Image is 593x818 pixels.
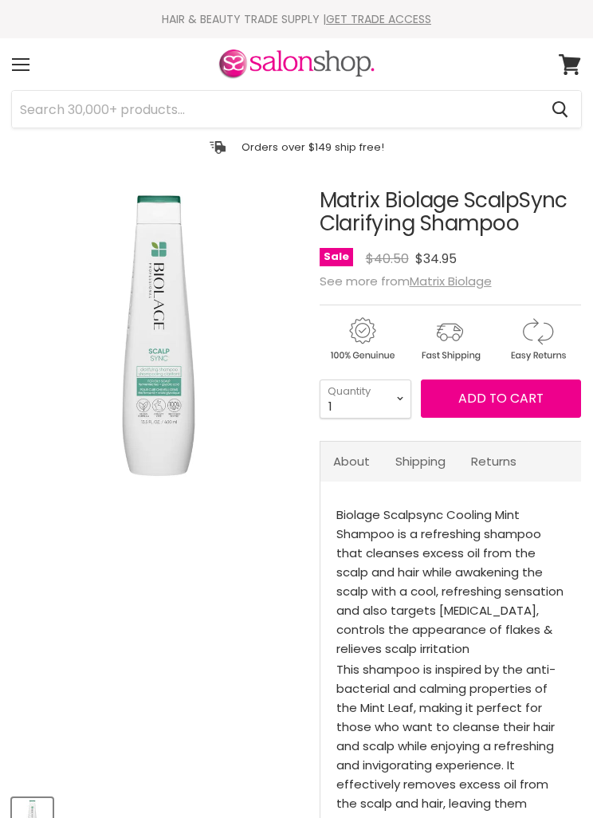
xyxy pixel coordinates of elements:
h1: Matrix Biolage ScalpSync Clarifying Shampoo [320,189,581,235]
a: Shipping [383,442,458,481]
p: Biolage Scalpsync Cooling Mint Shampoo is a refreshing shampoo that cleanses excess oil from the ... [336,505,565,660]
a: Matrix Biolage [410,273,492,289]
span: See more from [320,273,492,289]
a: About [320,442,383,481]
img: shipping.gif [407,315,492,364]
span: $40.50 [366,250,409,268]
form: Product [11,90,582,128]
p: Orders over $149 ship free! [242,140,384,154]
span: $34.95 [415,250,457,268]
a: GET TRADE ACCESS [326,11,431,27]
select: Quantity [320,380,411,419]
img: genuine.gif [320,315,404,364]
button: Search [539,91,581,128]
span: Add to cart [458,389,544,407]
button: Add to cart [421,380,581,418]
img: returns.gif [495,315,579,364]
div: Matrix Biolage ScalpSync Clarifying Shampoo image. Click or Scroll to Zoom. [12,189,305,782]
span: Sale [320,248,353,266]
a: Returns [458,442,529,481]
input: Search [12,91,539,128]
